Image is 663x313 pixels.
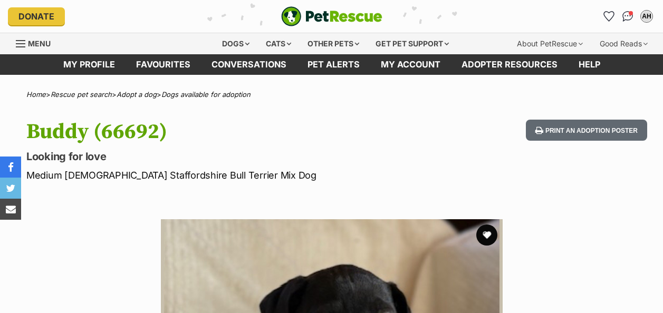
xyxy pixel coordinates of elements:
a: Home [26,90,46,99]
div: Get pet support [368,33,456,54]
a: My account [370,54,451,75]
button: Print an adoption poster [526,120,647,141]
p: Medium [DEMOGRAPHIC_DATA] Staffordshire Bull Terrier Mix Dog [26,168,405,182]
img: chat-41dd97257d64d25036548639549fe6c8038ab92f7586957e7f3b1b290dea8141.svg [622,11,633,22]
div: Cats [258,33,299,54]
div: Dogs [215,33,257,54]
a: Help [568,54,611,75]
p: Looking for love [26,149,405,164]
h1: Buddy (66692) [26,120,405,144]
div: About PetRescue [510,33,590,54]
a: Rescue pet search [51,90,112,99]
a: conversations [201,54,297,75]
span: Menu [28,39,51,48]
a: Favourites [126,54,201,75]
a: Dogs available for adoption [161,90,251,99]
a: Favourites [600,8,617,25]
img: logo-e224e6f780fb5917bec1dbf3a21bbac754714ae5b6737aabdf751b685950b380.svg [281,6,382,26]
a: Adopter resources [451,54,568,75]
div: AH [641,11,652,22]
div: Good Reads [592,33,655,54]
div: Other pets [300,33,367,54]
a: Adopt a dog [117,90,157,99]
a: Pet alerts [297,54,370,75]
a: Donate [8,7,65,25]
a: Menu [16,33,58,52]
a: Conversations [619,8,636,25]
a: My profile [53,54,126,75]
ul: Account quick links [600,8,655,25]
button: My account [638,8,655,25]
a: PetRescue [281,6,382,26]
button: favourite [476,224,497,246]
